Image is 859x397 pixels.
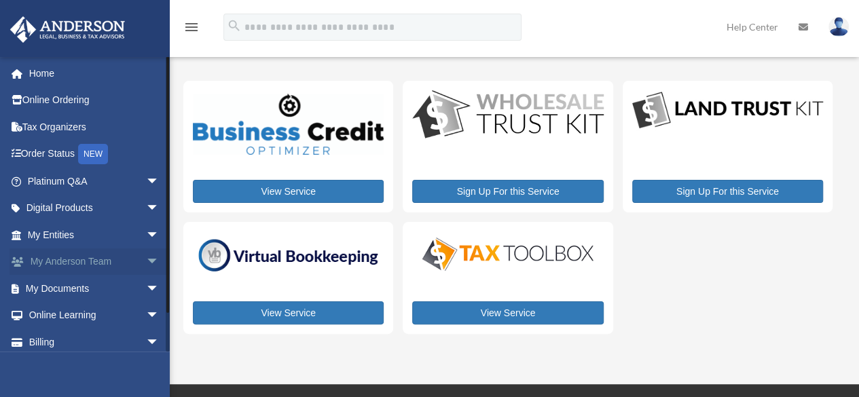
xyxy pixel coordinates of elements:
a: Online Ordering [10,87,180,114]
img: Anderson Advisors Platinum Portal [6,16,129,43]
img: LandTrust_lgo-1.jpg [632,90,823,131]
a: Tax Organizers [10,113,180,140]
span: arrow_drop_down [146,275,173,303]
span: arrow_drop_down [146,248,173,276]
a: View Service [193,180,384,203]
a: Platinum Q&Aarrow_drop_down [10,168,180,195]
a: View Service [412,301,603,324]
a: View Service [193,301,384,324]
i: search [227,18,242,33]
img: User Pic [828,17,849,37]
span: arrow_drop_down [146,221,173,249]
span: arrow_drop_down [146,195,173,223]
a: My Documentsarrow_drop_down [10,275,180,302]
div: NEW [78,144,108,164]
a: Home [10,60,180,87]
a: Sign Up For this Service [412,180,603,203]
a: Order StatusNEW [10,140,180,168]
a: menu [183,24,200,35]
i: menu [183,19,200,35]
span: arrow_drop_down [146,302,173,330]
a: Billingarrow_drop_down [10,328,180,356]
img: WS-Trust-Kit-lgo-1.jpg [412,90,603,140]
span: arrow_drop_down [146,328,173,356]
a: Digital Productsarrow_drop_down [10,195,173,222]
span: arrow_drop_down [146,168,173,195]
a: My Anderson Teamarrow_drop_down [10,248,180,276]
a: Sign Up For this Service [632,180,823,203]
a: Online Learningarrow_drop_down [10,302,180,329]
a: My Entitiesarrow_drop_down [10,221,180,248]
